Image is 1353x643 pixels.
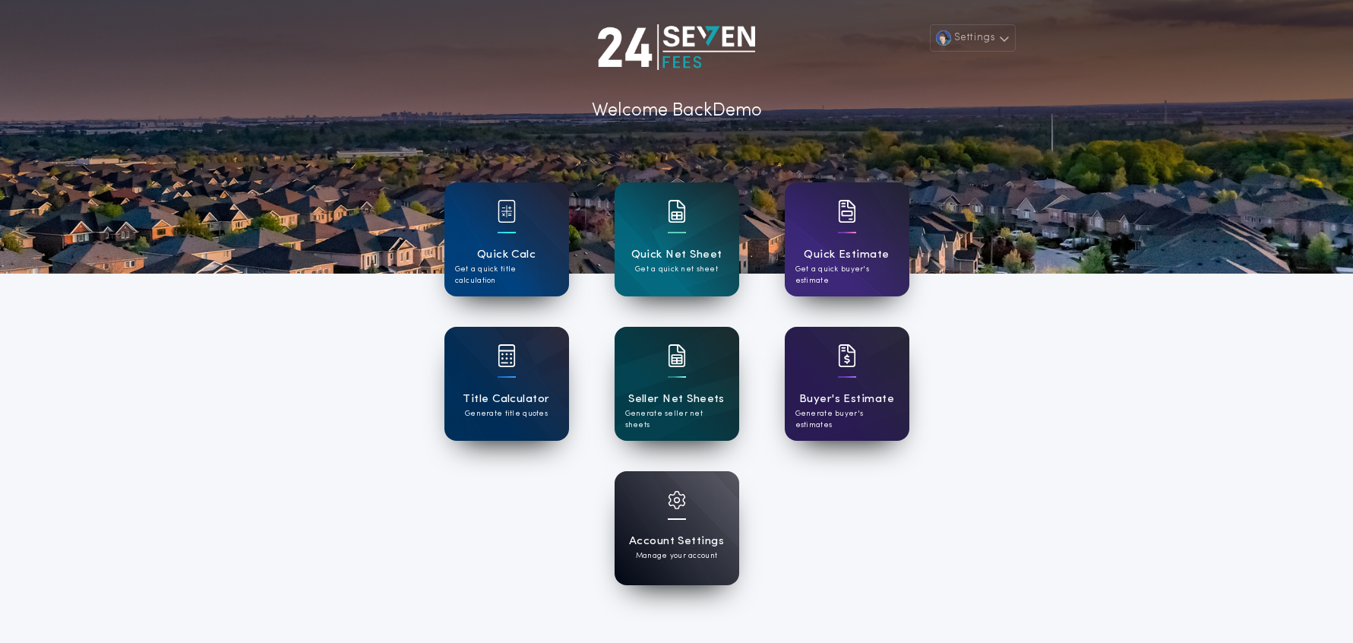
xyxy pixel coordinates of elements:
img: account-logo [598,24,756,70]
a: card iconTitle CalculatorGenerate title quotes [444,327,569,441]
a: card iconQuick EstimateGet a quick buyer's estimate [785,182,909,296]
p: Welcome Back Demo [592,97,762,125]
p: Manage your account [636,550,717,562]
p: Generate seller net sheets [625,408,729,431]
img: card icon [498,344,516,367]
p: Generate title quotes [465,408,548,420]
a: card iconQuick Net SheetGet a quick net sheet [615,182,739,296]
img: card icon [498,200,516,223]
a: card iconAccount SettingsManage your account [615,471,739,585]
img: card icon [668,344,686,367]
h1: Title Calculator [463,391,549,408]
h1: Quick Estimate [804,246,890,264]
a: card iconQuick CalcGet a quick title calculation [444,182,569,296]
p: Generate buyer's estimates [795,408,899,431]
p: Get a quick net sheet [635,264,718,275]
h1: Buyer's Estimate [799,391,894,408]
img: card icon [668,491,686,509]
img: user avatar [936,30,951,46]
h1: Account Settings [629,533,724,550]
h1: Quick Net Sheet [631,246,722,264]
button: Settings [930,24,1015,52]
p: Get a quick title calculation [455,264,558,287]
h1: Seller Net Sheets [628,391,725,408]
a: card iconSeller Net SheetsGenerate seller net sheets [615,327,739,441]
img: card icon [668,200,686,223]
img: card icon [838,344,856,367]
img: card icon [838,200,856,223]
h1: Quick Calc [477,246,536,264]
p: Get a quick buyer's estimate [795,264,899,287]
a: card iconBuyer's EstimateGenerate buyer's estimates [785,327,909,441]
